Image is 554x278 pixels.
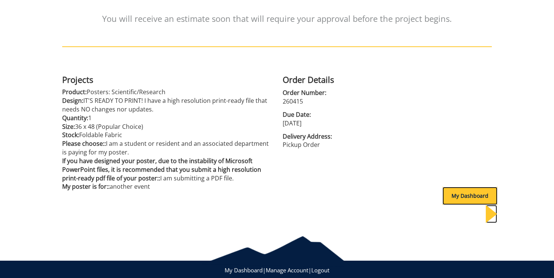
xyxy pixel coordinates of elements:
span: Product: [62,88,87,96]
p: IT'S READY TO PRINT! I have a high resolution print-ready file that needs NO changes nor updates. [62,96,271,114]
a: My Dashboard [225,266,263,274]
h4: Projects [62,75,271,84]
span: Please choose:: [62,139,106,148]
span: Quantity: [62,114,88,122]
a: Logout [311,266,329,274]
span: My poster is for:: [62,182,110,191]
p: 36 x 48 (Popular Choice) [62,122,271,131]
p: I am a student or resident and an associated department is paying for my poster. [62,139,271,157]
span: Delivery Address: [283,132,492,141]
a: My Dashboard [442,192,497,199]
span: Due Date: [283,110,492,119]
span: If you have designed your poster, due to the instability of Microsoft PowerPoint files, it is rec... [62,157,261,182]
p: Posters: Scientific/Research [62,88,271,96]
p: another event [62,182,271,191]
p: Foldable Fabric [62,131,271,139]
a: Manage Account [266,266,308,274]
span: Size: [62,122,75,131]
p: Pickup Order [283,141,492,149]
p: 1 [62,114,271,122]
span: Stock: [62,131,79,139]
p: 260415 [283,97,492,106]
h4: Order Details [283,75,492,84]
span: Design: [62,96,83,105]
span: Order Number: [283,89,492,97]
p: I am submitting a PDF file. [62,157,271,183]
p: [DATE] [283,119,492,128]
div: My Dashboard [442,187,497,205]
